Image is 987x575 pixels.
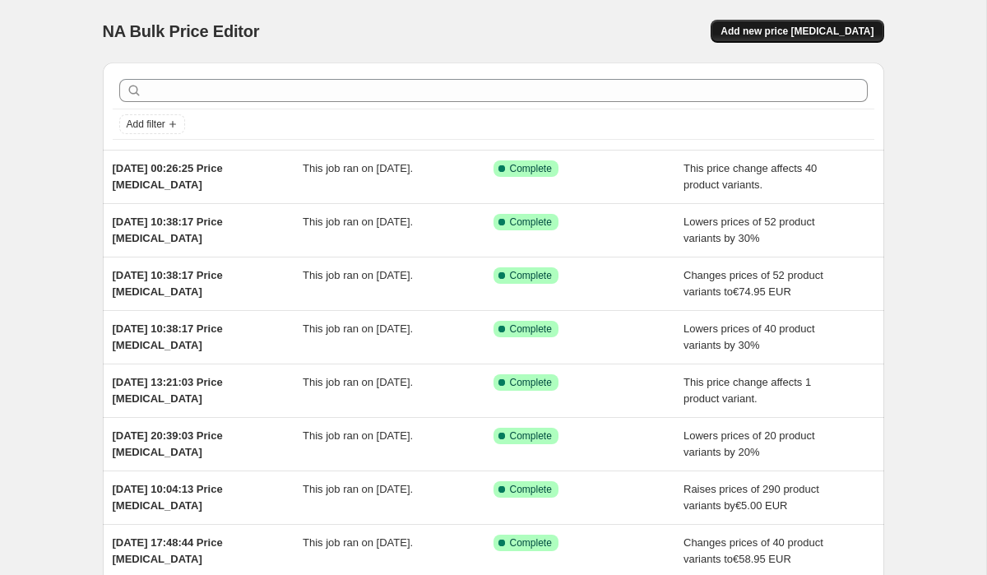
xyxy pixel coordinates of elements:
[683,162,817,191] span: This price change affects 40 product variants.
[113,483,223,512] span: [DATE] 10:04:13 Price [MEDICAL_DATA]
[113,429,223,458] span: [DATE] 20:39:03 Price [MEDICAL_DATA]
[510,216,552,229] span: Complete
[113,376,223,405] span: [DATE] 13:21:03 Price [MEDICAL_DATA]
[683,376,811,405] span: This price change affects 1 product variant.
[510,376,552,389] span: Complete
[119,114,185,134] button: Add filter
[303,269,413,281] span: This job ran on [DATE].
[103,22,260,40] span: NA Bulk Price Editor
[510,429,552,443] span: Complete
[510,322,552,336] span: Complete
[683,429,815,458] span: Lowers prices of 20 product variants by 20%
[510,162,552,175] span: Complete
[733,553,791,565] span: €58.95 EUR
[510,269,552,282] span: Complete
[303,162,413,174] span: This job ran on [DATE].
[303,322,413,335] span: This job ran on [DATE].
[683,269,823,298] span: Changes prices of 52 product variants to
[683,322,815,351] span: Lowers prices of 40 product variants by 30%
[303,429,413,442] span: This job ran on [DATE].
[510,536,552,549] span: Complete
[303,376,413,388] span: This job ran on [DATE].
[113,216,223,244] span: [DATE] 10:38:17 Price [MEDICAL_DATA]
[113,162,223,191] span: [DATE] 00:26:25 Price [MEDICAL_DATA]
[127,118,165,131] span: Add filter
[113,536,223,565] span: [DATE] 17:48:44 Price [MEDICAL_DATA]
[303,536,413,549] span: This job ran on [DATE].
[733,285,791,298] span: €74.95 EUR
[303,483,413,495] span: This job ran on [DATE].
[721,25,873,38] span: Add new price [MEDICAL_DATA]
[711,20,883,43] button: Add new price [MEDICAL_DATA]
[683,216,815,244] span: Lowers prices of 52 product variants by 30%
[735,499,788,512] span: €5.00 EUR
[303,216,413,228] span: This job ran on [DATE].
[510,483,552,496] span: Complete
[113,322,223,351] span: [DATE] 10:38:17 Price [MEDICAL_DATA]
[113,269,223,298] span: [DATE] 10:38:17 Price [MEDICAL_DATA]
[683,483,819,512] span: Raises prices of 290 product variants by
[683,536,823,565] span: Changes prices of 40 product variants to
